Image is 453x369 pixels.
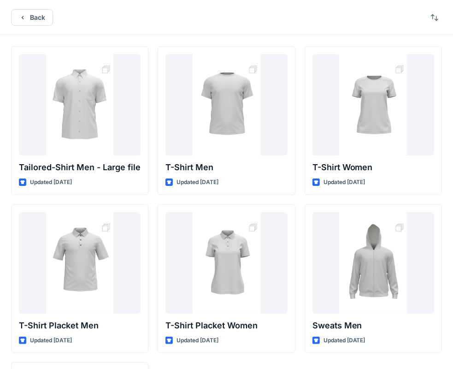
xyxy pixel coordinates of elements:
[176,336,218,345] p: Updated [DATE]
[165,54,287,155] a: T-Shirt Men
[176,178,218,187] p: Updated [DATE]
[165,161,287,174] p: T-Shirt Men
[312,54,434,155] a: T-Shirt Women
[30,336,72,345] p: Updated [DATE]
[165,212,287,314] a: T-Shirt Placket Women
[324,178,365,187] p: Updated [DATE]
[324,336,365,345] p: Updated [DATE]
[312,319,434,332] p: Sweats Men
[165,319,287,332] p: T-Shirt Placket Women
[11,9,53,26] button: Back
[19,319,141,332] p: T-Shirt Placket Men
[19,212,141,314] a: T-Shirt Placket Men
[19,54,141,155] a: Tailored-Shirt Men - Large file
[312,212,434,314] a: Sweats Men
[19,161,141,174] p: Tailored-Shirt Men - Large file
[30,178,72,187] p: Updated [DATE]
[312,161,434,174] p: T-Shirt Women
